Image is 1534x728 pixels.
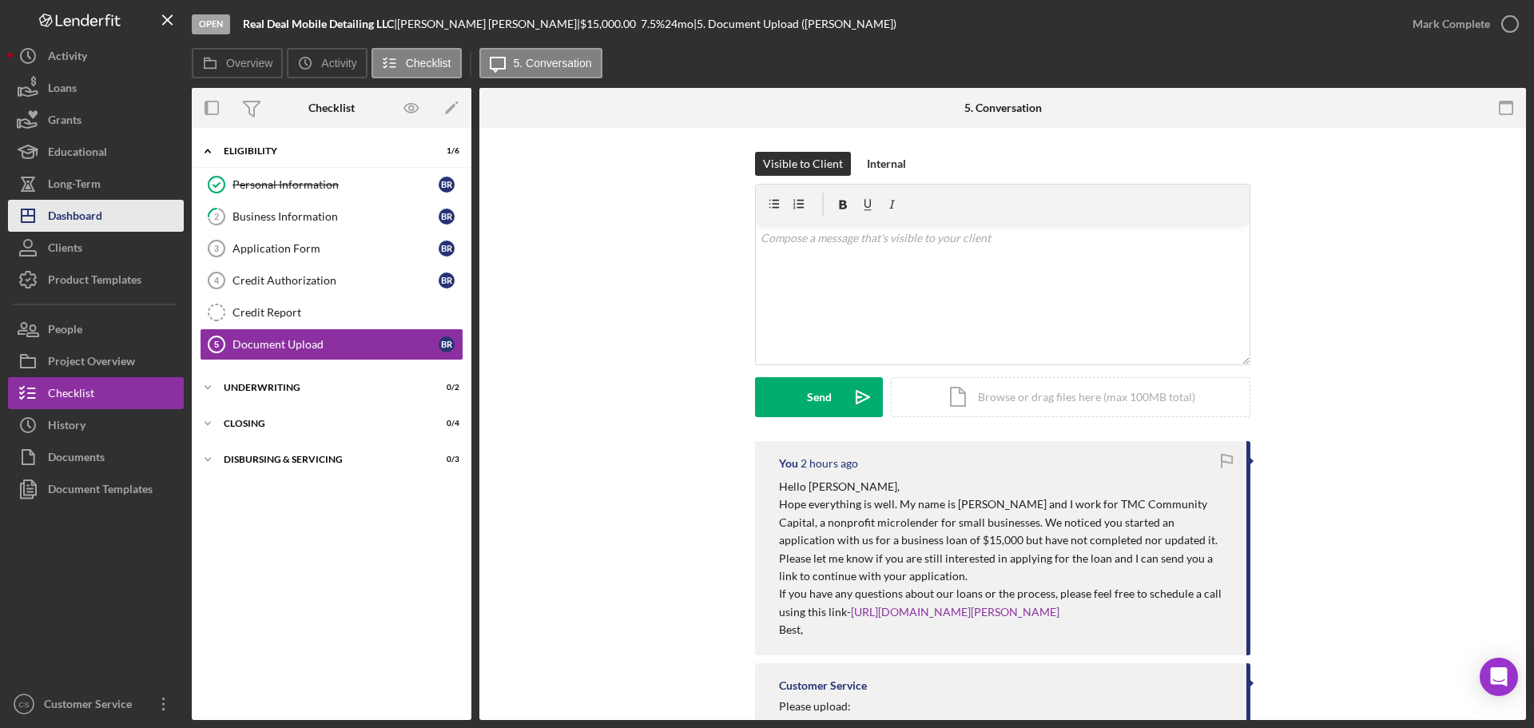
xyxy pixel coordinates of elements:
button: Activity [8,40,184,72]
div: Underwriting [224,383,419,392]
button: Educational [8,136,184,168]
label: Checklist [406,57,451,70]
div: Mark Complete [1413,8,1490,40]
div: Activity [48,40,87,76]
div: Product Templates [48,264,141,300]
button: Grants [8,104,184,136]
a: [URL][DOMAIN_NAME][PERSON_NAME] [851,605,1059,619]
p: Hope everything is well. My name is [PERSON_NAME] and I work for TMC Community Capital, a nonprof... [779,495,1230,585]
button: Loans [8,72,184,104]
div: Checklist [308,101,355,114]
div: Loans [48,72,77,108]
div: 0 / 2 [431,383,459,392]
button: Document Templates [8,473,184,505]
div: Educational [48,136,107,172]
div: Project Overview [48,345,135,381]
tspan: 3 [214,244,219,253]
div: Documents [48,441,105,477]
button: Checklist [372,48,462,78]
button: 5. Conversation [479,48,602,78]
p: Best, [779,621,1230,638]
div: | 5. Document Upload ([PERSON_NAME]) [693,18,896,30]
tspan: 4 [214,276,220,285]
div: Please upload: [779,700,1230,713]
tspan: 2 [214,211,219,221]
div: B R [439,273,455,288]
button: Product Templates [8,264,184,296]
a: 4Credit AuthorizationBR [200,265,463,296]
div: 7.5 % [641,18,665,30]
div: Closing [224,419,419,428]
button: Internal [859,152,914,176]
div: Checklist [48,377,94,413]
label: Activity [321,57,356,70]
p: If you have any questions about our loans or the process, please feel free to schedule a call usi... [779,585,1230,621]
div: Eligibility [224,146,419,156]
button: Mark Complete [1397,8,1526,40]
div: Visible to Client [763,152,843,176]
button: Project Overview [8,345,184,377]
div: Application Form [232,242,439,255]
div: Disbursing & Servicing [224,455,419,464]
button: Send [755,377,883,417]
a: 3Application FormBR [200,233,463,265]
div: Business Information [232,210,439,223]
button: Activity [287,48,367,78]
div: [PERSON_NAME] [PERSON_NAME] | [397,18,580,30]
div: Internal [867,152,906,176]
div: Customer Service [779,679,867,692]
a: Personal InformationBR [200,169,463,201]
a: 2Business InformationBR [200,201,463,233]
button: People [8,313,184,345]
button: Documents [8,441,184,473]
div: Credit Authorization [232,274,439,287]
div: B R [439,209,455,225]
div: | [243,18,397,30]
div: 0 / 3 [431,455,459,464]
a: 5Document UploadBR [200,328,463,360]
div: 5. Conversation [964,101,1042,114]
button: History [8,409,184,441]
div: Document Upload [232,338,439,351]
button: Long-Term [8,168,184,200]
label: 5. Conversation [514,57,592,70]
b: Real Deal Mobile Detailing LLC [243,17,394,30]
div: $15,000.00 [580,18,641,30]
a: Credit Report [200,296,463,328]
div: 0 / 4 [431,419,459,428]
div: Open Intercom Messenger [1480,658,1518,696]
div: History [48,409,85,445]
p: Hello [PERSON_NAME], [779,478,1230,495]
div: You [779,457,798,470]
button: Checklist [8,377,184,409]
tspan: 5 [214,340,219,349]
div: Dashboard [48,200,102,236]
div: B R [439,336,455,352]
div: 24 mo [665,18,693,30]
text: CS [18,700,29,709]
label: Overview [226,57,272,70]
div: Personal Information [232,178,439,191]
div: Grants [48,104,81,140]
div: B R [439,241,455,257]
div: Long-Term [48,168,101,204]
div: 1 / 6 [431,146,459,156]
div: Customer Service [40,688,144,724]
time: 2025-08-12 19:00 [801,457,858,470]
button: Visible to Client [755,152,851,176]
button: Overview [192,48,283,78]
button: Dashboard [8,200,184,232]
div: Document Templates [48,473,153,509]
div: Clients [48,232,82,268]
